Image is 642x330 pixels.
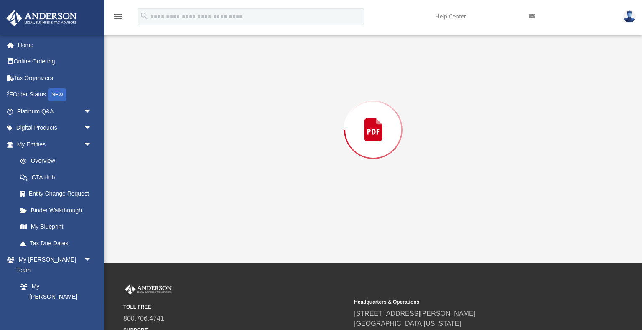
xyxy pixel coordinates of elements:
[623,10,636,23] img: User Pic
[354,298,579,306] small: Headquarters & Operations
[6,53,104,70] a: Online Ordering
[12,153,104,169] a: Overview
[4,10,79,26] img: Anderson Advisors Platinum Portal
[6,103,104,120] a: Platinum Q&Aarrow_drop_down
[6,37,104,53] a: Home
[84,103,100,120] span: arrow_drop_down
[12,202,104,219] a: Binder Walkthrough
[48,88,66,101] div: NEW
[12,219,100,235] a: My Blueprint
[12,186,104,202] a: Entity Change Request
[123,303,348,311] small: TOLL FREE
[12,278,96,315] a: My [PERSON_NAME] Team
[123,315,164,322] a: 800.706.4741
[6,86,104,103] a: Order StatusNEW
[12,235,104,252] a: Tax Due Dates
[6,136,104,153] a: My Entitiesarrow_drop_down
[6,252,100,278] a: My [PERSON_NAME] Teamarrow_drop_down
[84,252,100,269] span: arrow_drop_down
[6,120,104,136] a: Digital Productsarrow_drop_down
[140,11,149,20] i: search
[354,320,461,327] a: [GEOGRAPHIC_DATA][US_STATE]
[84,136,100,153] span: arrow_drop_down
[84,120,100,137] span: arrow_drop_down
[354,310,475,317] a: [STREET_ADDRESS][PERSON_NAME]
[113,12,123,22] i: menu
[113,16,123,22] a: menu
[12,169,104,186] a: CTA Hub
[6,70,104,86] a: Tax Organizers
[123,284,173,295] img: Anderson Advisors Platinum Portal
